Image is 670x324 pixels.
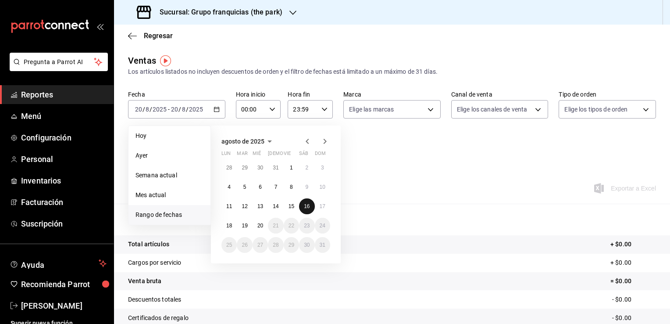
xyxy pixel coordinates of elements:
[221,237,237,253] button: 25 de agosto de 2025
[284,237,299,253] button: 29 de agosto de 2025
[289,203,294,209] abbr: 15 de agosto de 2025
[257,223,263,229] abbr: 20 de agosto de 2025
[228,184,231,190] abbr: 4 de agosto de 2025
[257,165,263,171] abbr: 30 de julio de 2025
[253,179,268,195] button: 6 de agosto de 2025
[284,151,291,160] abbr: viernes
[143,106,145,113] span: /
[152,106,167,113] input: ----
[259,184,262,190] abbr: 6 de agosto de 2025
[290,165,293,171] abbr: 1 de agosto de 2025
[135,106,143,113] input: --
[253,151,261,160] abbr: miércoles
[221,138,264,145] span: agosto de 2025
[242,223,247,229] abbr: 19 de agosto de 2025
[268,179,283,195] button: 7 de agosto de 2025
[128,91,225,97] label: Fecha
[6,64,108,73] a: Pregunta a Parrot AI
[299,179,314,195] button: 9 de agosto de 2025
[299,198,314,214] button: 16 de agosto de 2025
[21,218,107,230] span: Suscripción
[299,237,314,253] button: 30 de agosto de 2025
[128,240,169,249] p: Total artículos
[186,106,189,113] span: /
[559,91,656,97] label: Tipo de orden
[268,151,320,160] abbr: jueves
[21,278,107,290] span: Recomienda Parrot
[315,160,330,176] button: 3 de agosto de 2025
[226,242,232,248] abbr: 25 de agosto de 2025
[237,160,252,176] button: 29 de julio de 2025
[304,242,310,248] abbr: 30 de agosto de 2025
[349,105,394,114] span: Elige las marcas
[268,237,283,253] button: 28 de agosto de 2025
[284,179,299,195] button: 8 de agosto de 2025
[96,23,103,30] button: open_drawer_menu
[299,160,314,176] button: 2 de agosto de 2025
[610,240,656,249] p: + $0.00
[253,198,268,214] button: 13 de agosto de 2025
[144,32,173,40] span: Regresar
[457,105,527,114] span: Elige los canales de venta
[21,89,107,101] span: Reportes
[226,223,232,229] abbr: 18 de agosto de 2025
[242,242,247,248] abbr: 26 de agosto de 2025
[284,160,299,176] button: 1 de agosto de 2025
[237,198,252,214] button: 12 de agosto de 2025
[320,184,325,190] abbr: 10 de agosto de 2025
[242,203,247,209] abbr: 12 de agosto de 2025
[273,203,278,209] abbr: 14 de agosto de 2025
[289,242,294,248] abbr: 29 de agosto de 2025
[273,242,278,248] abbr: 28 de agosto de 2025
[128,295,181,304] p: Descuentos totales
[237,151,247,160] abbr: martes
[253,160,268,176] button: 30 de julio de 2025
[289,223,294,229] abbr: 22 de agosto de 2025
[21,258,95,269] span: Ayuda
[168,106,170,113] span: -
[226,203,232,209] abbr: 11 de agosto de 2025
[315,151,326,160] abbr: domingo
[135,210,203,220] span: Rango de fechas
[257,242,263,248] abbr: 27 de agosto de 2025
[135,171,203,180] span: Semana actual
[610,277,656,286] p: = $0.00
[320,223,325,229] abbr: 24 de agosto de 2025
[257,203,263,209] abbr: 13 de agosto de 2025
[178,106,181,113] span: /
[160,55,171,66] img: Tooltip marker
[221,198,237,214] button: 11 de agosto de 2025
[226,165,232,171] abbr: 28 de julio de 2025
[221,179,237,195] button: 4 de agosto de 2025
[243,184,246,190] abbr: 5 de agosto de 2025
[284,218,299,234] button: 22 de agosto de 2025
[21,153,107,165] span: Personal
[135,191,203,200] span: Mes actual
[451,91,549,97] label: Canal de venta
[288,91,333,97] label: Hora fin
[273,223,278,229] abbr: 21 de agosto de 2025
[237,237,252,253] button: 26 de agosto de 2025
[236,91,281,97] label: Hora inicio
[221,151,231,160] abbr: lunes
[128,32,173,40] button: Regresar
[299,218,314,234] button: 23 de agosto de 2025
[171,106,178,113] input: --
[304,203,310,209] abbr: 16 de agosto de 2025
[315,198,330,214] button: 17 de agosto de 2025
[237,218,252,234] button: 19 de agosto de 2025
[135,151,203,160] span: Ayer
[320,203,325,209] abbr: 17 de agosto de 2025
[315,179,330,195] button: 10 de agosto de 2025
[189,106,203,113] input: ----
[221,218,237,234] button: 18 de agosto de 2025
[343,91,441,97] label: Marca
[610,258,656,267] p: + $0.00
[21,132,107,144] span: Configuración
[253,218,268,234] button: 20 de agosto de 2025
[145,106,150,113] input: --
[128,313,189,323] p: Certificados de regalo
[128,258,182,267] p: Cargos por servicio
[153,7,282,18] h3: Sucursal: Grupo franquicias (the park)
